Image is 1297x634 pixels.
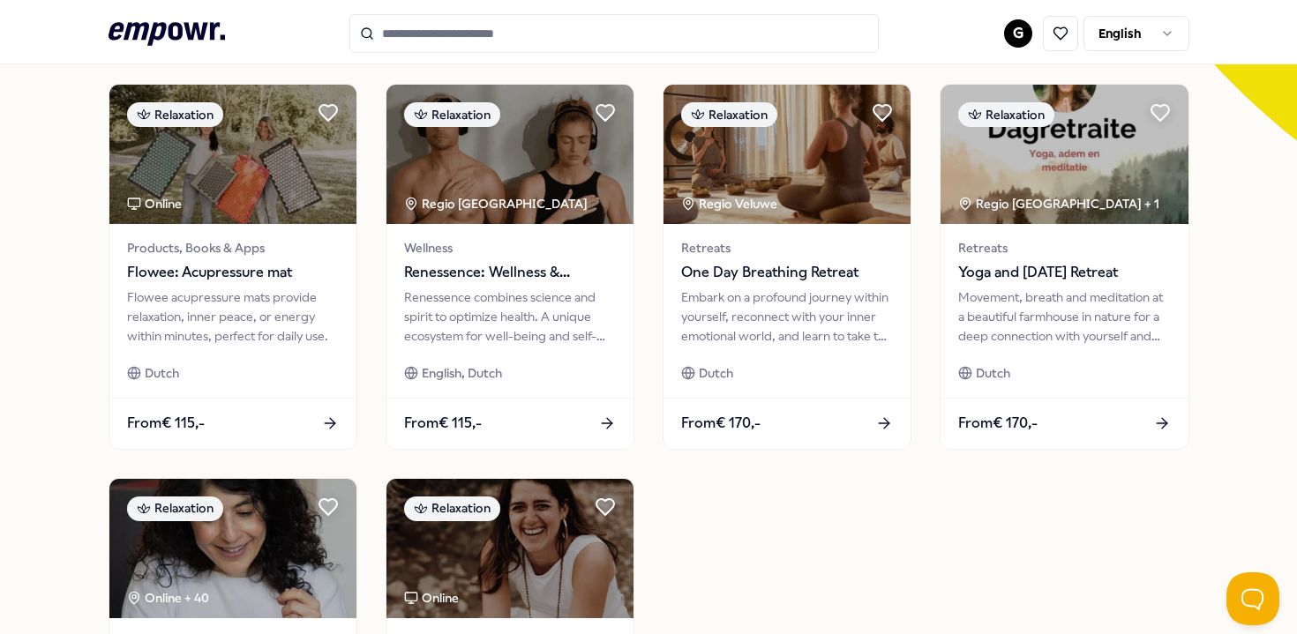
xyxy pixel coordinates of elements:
div: Regio [GEOGRAPHIC_DATA] + 1 [958,194,1159,213]
a: package imageRelaxationRegio [GEOGRAPHIC_DATA] + 1RetreatsYoga and [DATE] RetreatMovement, breath... [940,84,1188,450]
div: Relaxation [127,496,223,521]
span: Products, Books & Apps [127,238,339,257]
span: Retreats [681,238,893,257]
span: From € 115,- [127,412,205,435]
span: Flowee: Acupressure mat [127,261,339,284]
span: One Day Breathing Retreat [681,261,893,284]
img: package image [109,85,356,224]
div: Flowee acupressure mats provide relaxation, inner peace, or energy within minutes, perfect for da... [127,287,339,347]
a: package imageRelaxationRegio Veluwe RetreatsOne Day Breathing RetreatEmbark on a profound journey... [663,84,911,450]
img: package image [663,85,911,224]
span: Wellness [404,238,616,257]
span: Renessence: Wellness & Mindfulness [404,261,616,284]
span: From € 170,- [958,412,1038,435]
iframe: Help Scout Beacon - Open [1226,572,1279,625]
span: Dutch [976,363,1010,383]
div: Online [127,194,182,213]
span: Yoga and [DATE] Retreat [958,261,1170,284]
div: Relaxation [404,102,500,127]
div: Embark on a profound journey within yourself, reconnect with your inner emotional world, and lear... [681,287,893,347]
img: package image [941,85,1188,224]
span: Dutch [145,363,179,383]
div: Relaxation [681,102,777,127]
span: From € 170,- [681,412,761,435]
span: Retreats [958,238,1170,257]
span: Dutch [699,363,733,383]
div: Relaxation [404,496,500,521]
a: package imageRelaxationRegio [GEOGRAPHIC_DATA] WellnessRenessence: Wellness & MindfulnessRenessen... [386,84,634,450]
div: Movement, breath and meditation at a beautiful farmhouse in nature for a deep connection with you... [958,287,1170,347]
div: Online [404,588,459,608]
input: Search for products, categories or subcategories [349,14,879,53]
div: Renessence combines science and spirit to optimize health. A unique ecosystem for well-being and ... [404,287,616,347]
div: Online + 40 [127,588,209,608]
div: Relaxation [127,102,223,127]
div: Regio [GEOGRAPHIC_DATA] [404,194,590,213]
img: package image [109,479,356,618]
button: G [1004,19,1032,48]
span: English, Dutch [422,363,502,383]
a: package imageRelaxationOnlineProducts, Books & AppsFlowee: Acupressure matFlowee acupressure mats... [109,84,357,450]
img: package image [386,85,634,224]
span: From € 115,- [404,412,482,435]
div: Regio Veluwe [681,194,780,213]
img: package image [386,479,634,618]
div: Relaxation [958,102,1054,127]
